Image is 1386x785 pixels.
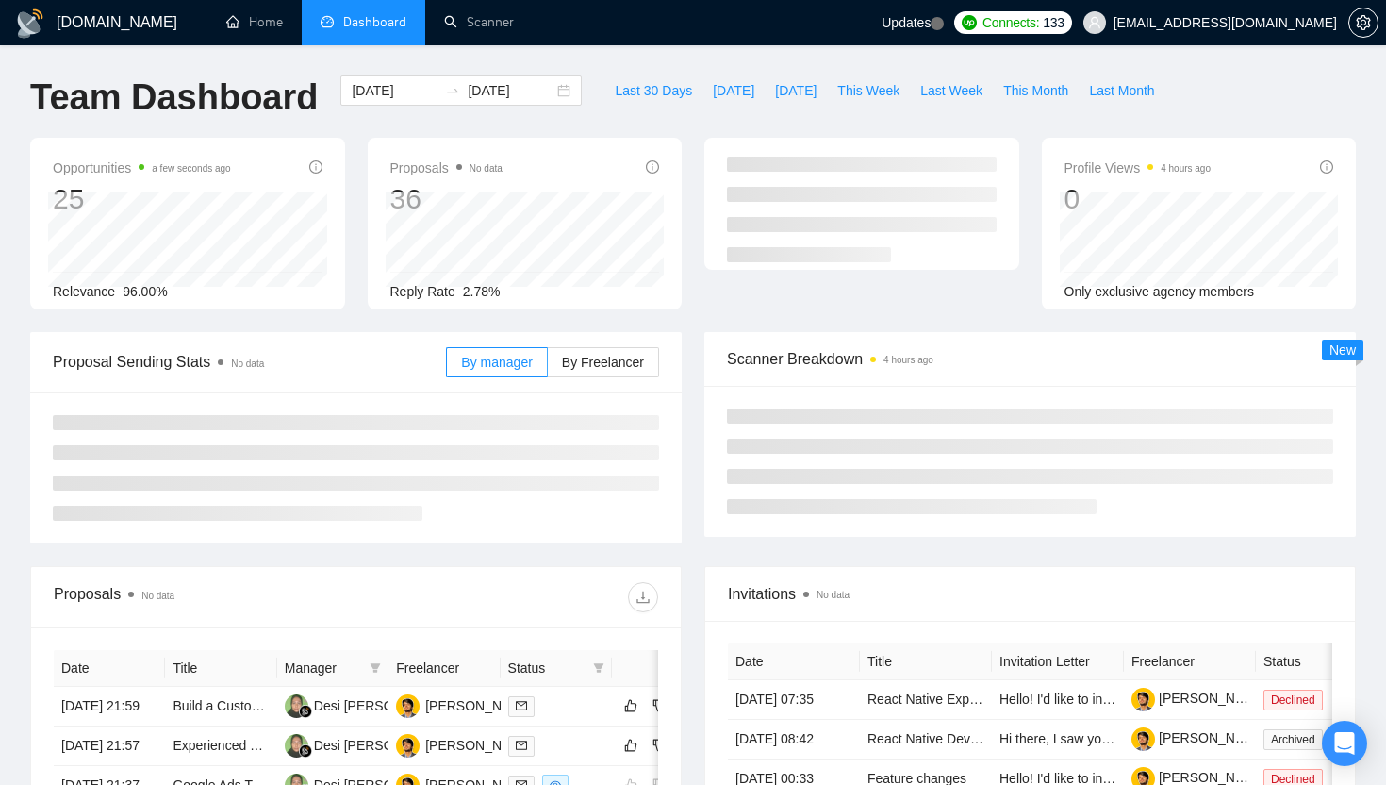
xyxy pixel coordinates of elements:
[619,694,642,717] button: like
[593,662,604,674] span: filter
[396,697,534,712] a: TN[PERSON_NAME]
[444,14,514,30] a: searchScanner
[629,590,657,605] span: download
[343,14,406,30] span: Dashboard
[277,650,388,687] th: Manager
[285,694,308,718] img: DW
[231,359,264,369] span: No data
[992,643,1124,680] th: Invitation Letter
[508,658,586,678] span: Status
[727,347,1333,371] span: Scanner Breakdown
[461,355,532,370] span: By manager
[1131,727,1155,751] img: c1vvQrpsDujxh_FTSZiXPzHcZ3Cb02UhIVj_X02Wg117p66VjiE8n-ssxPedPXMtki
[299,744,312,758] img: gigradar-bm.png
[165,687,276,727] td: Build a Custom SaaS with Multi-User Roles, Stripe Integration & Admin Controls (React + Backend)
[1161,163,1211,174] time: 4 hours ago
[165,727,276,766] td: Experienced Next.js Developer Needed for Bug Fixes in Social App (Supabase, Tailwind, OpenAI Integ
[882,15,931,30] span: Updates
[1064,181,1212,217] div: 0
[860,680,992,720] td: React Native Expo: Unable to Build and run our application
[1263,692,1330,707] a: Declined
[285,737,453,752] a: DWDesi [PERSON_NAME]
[624,738,637,753] span: like
[883,355,933,365] time: 4 hours ago
[396,737,534,752] a: TN[PERSON_NAME]
[910,75,993,106] button: Last Week
[702,75,765,106] button: [DATE]
[388,650,500,687] th: Freelancer
[728,643,860,680] th: Date
[370,662,381,674] span: filter
[470,163,503,174] span: No data
[516,740,527,751] span: mail
[765,75,827,106] button: [DATE]
[728,582,1332,606] span: Invitations
[1131,730,1267,745] a: [PERSON_NAME]
[713,80,754,101] span: [DATE]
[1124,643,1256,680] th: Freelancer
[646,160,659,174] span: info-circle
[1003,80,1068,101] span: This Month
[817,590,850,600] span: No data
[53,181,231,217] div: 25
[54,582,356,612] div: Proposals
[1064,284,1255,299] span: Only exclusive agency members
[390,181,503,217] div: 36
[54,727,165,766] td: [DATE] 21:57
[1348,15,1378,30] a: setting
[1263,731,1330,746] a: Archived
[309,160,322,174] span: info-circle
[728,680,860,720] td: [DATE] 07:35
[962,15,977,30] img: upwork-logo.png
[619,734,642,757] button: like
[141,591,174,601] span: No data
[54,650,165,687] th: Date
[314,735,453,756] div: Desi [PERSON_NAME]
[1079,75,1164,106] button: Last Month
[173,698,753,713] a: Build a Custom SaaS with Multi-User Roles, Stripe Integration & Admin Controls (React + Backend)
[30,75,318,120] h1: Team Dashboard
[628,582,658,612] button: download
[173,738,772,753] a: Experienced Next.js Developer Needed for Bug Fixes in Social App (Supabase, Tailwind, OpenAI Integ
[648,734,670,757] button: dislike
[1320,160,1333,174] span: info-circle
[589,654,608,682] span: filter
[463,284,501,299] span: 2.78%
[390,284,455,299] span: Reply Rate
[652,738,666,753] span: dislike
[516,700,527,711] span: mail
[53,350,446,374] span: Proposal Sending Stats
[396,694,420,718] img: TN
[226,14,283,30] a: homeHome
[615,80,692,101] span: Last 30 Days
[1349,15,1378,30] span: setting
[1329,342,1356,358] span: New
[1348,8,1378,38] button: setting
[860,720,992,760] td: React Native Developer - URGENT/ Immediate Fix
[352,80,437,101] input: Start date
[982,12,1039,33] span: Connects:
[445,83,460,98] span: swap-right
[285,658,362,678] span: Manager
[993,75,1079,106] button: This Month
[1088,16,1101,29] span: user
[867,692,1212,707] a: React Native Expo: Unable to Build and run our application
[390,157,503,179] span: Proposals
[15,8,45,39] img: logo
[837,80,899,101] span: This Week
[867,731,1164,746] a: React Native Developer - URGENT/ Immediate Fix
[152,163,230,174] time: a few seconds ago
[425,695,534,716] div: [PERSON_NAME]
[445,83,460,98] span: to
[396,734,420,758] img: TN
[604,75,702,106] button: Last 30 Days
[123,284,167,299] span: 96.00%
[1131,688,1155,711] img: c1vvQrpsDujxh_FTSZiXPzHcZ3Cb02UhIVj_X02Wg117p66VjiE8n-ssxPedPXMtki
[624,698,637,713] span: like
[54,687,165,727] td: [DATE] 21:59
[1064,157,1212,179] span: Profile Views
[321,15,334,28] span: dashboard
[468,80,553,101] input: End date
[285,734,308,758] img: DW
[1131,770,1267,785] a: [PERSON_NAME]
